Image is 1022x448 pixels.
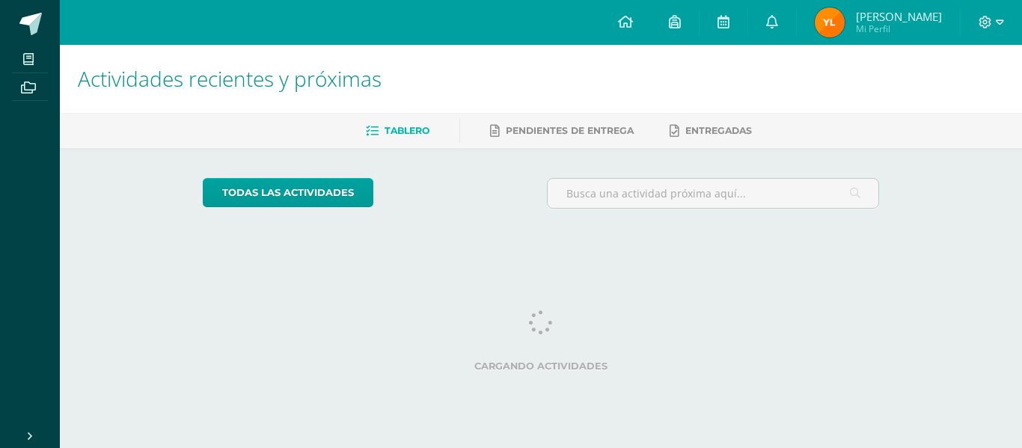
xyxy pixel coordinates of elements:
[203,178,373,207] a: todas las Actividades
[815,7,845,37] img: 5245e3bd8303b0d14c6bc93cd9269dd4.png
[490,119,634,143] a: Pendientes de entrega
[78,64,382,93] span: Actividades recientes y próximas
[670,119,752,143] a: Entregadas
[366,119,429,143] a: Tablero
[203,360,880,372] label: Cargando actividades
[685,125,752,136] span: Entregadas
[385,125,429,136] span: Tablero
[856,22,942,35] span: Mi Perfil
[548,179,879,208] input: Busca una actividad próxima aquí...
[856,9,942,24] span: [PERSON_NAME]
[506,125,634,136] span: Pendientes de entrega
